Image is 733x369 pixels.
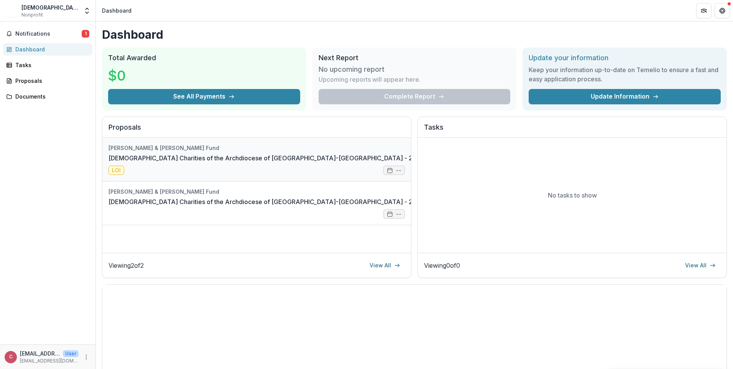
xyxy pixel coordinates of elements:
button: Partners [696,3,712,18]
p: User [63,350,79,357]
a: Update Information [529,89,721,104]
p: Viewing 2 of 2 [108,261,144,270]
span: 1 [82,30,89,38]
div: Dashboard [102,7,131,15]
div: Documents [15,92,86,100]
button: Open entity switcher [82,3,92,18]
p: Viewing 0 of 0 [424,261,460,270]
div: Proposals [15,77,86,85]
a: Dashboard [3,43,92,56]
div: [DEMOGRAPHIC_DATA] Charities of the Archdiocese of [GEOGRAPHIC_DATA]-[GEOGRAPHIC_DATA] [21,3,79,12]
h2: Total Awarded [108,54,300,62]
p: Upcoming reports will appear here. [319,75,421,84]
div: Tasks [15,61,86,69]
a: View All [365,259,405,272]
p: [EMAIL_ADDRESS][DOMAIN_NAME] [20,357,79,364]
h2: Proposals [108,123,405,138]
div: clorensen@catholiccharities.org [9,354,13,359]
h2: Tasks [424,123,720,138]
p: No tasks to show [548,191,597,200]
h2: Next Report [319,54,511,62]
a: View All [680,259,720,272]
a: [DEMOGRAPHIC_DATA] Charities of the Archdiocese of [GEOGRAPHIC_DATA]-[GEOGRAPHIC_DATA] - 2025 - C... [108,197,512,206]
h1: Dashboard [102,28,727,41]
button: See All Payments [108,89,300,104]
nav: breadcrumb [99,5,135,16]
div: Dashboard [15,45,86,53]
button: Notifications1 [3,28,92,40]
button: Get Help [715,3,730,18]
a: [DEMOGRAPHIC_DATA] Charities of the Archdiocese of [GEOGRAPHIC_DATA]-[GEOGRAPHIC_DATA] - 2025 - L... [108,153,496,163]
button: More [82,353,91,362]
span: Nonprofit [21,12,43,18]
a: Tasks [3,59,92,71]
img: Catholic Charities of the Archdiocese of Galveston-Houston [6,5,18,17]
h3: $0 [108,65,166,86]
h3: No upcoming report [319,65,385,74]
h2: Update your information [529,54,721,62]
h3: Keep your information up-to-date on Temelio to ensure a fast and easy application process. [529,65,721,84]
a: Documents [3,90,92,103]
span: Notifications [15,31,82,37]
a: Proposals [3,74,92,87]
p: [EMAIL_ADDRESS][DOMAIN_NAME] [20,349,60,357]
